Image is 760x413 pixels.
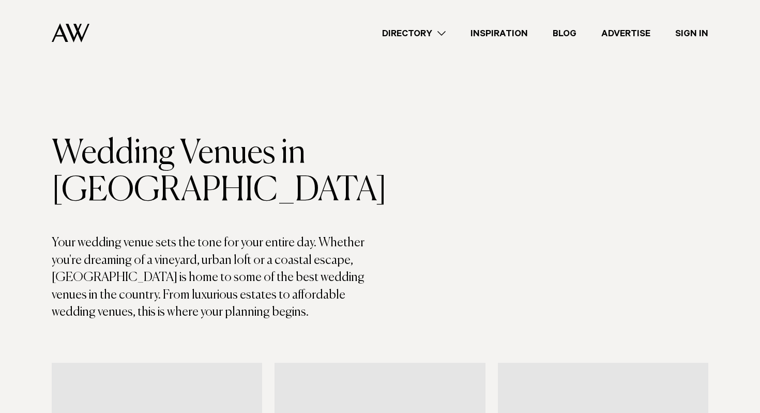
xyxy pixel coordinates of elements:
a: Directory [370,26,458,40]
h1: Wedding Venues in [GEOGRAPHIC_DATA] [52,135,380,210]
a: Sign In [663,26,721,40]
img: Auckland Weddings Logo [52,23,89,42]
a: Blog [540,26,589,40]
p: Your wedding venue sets the tone for your entire day. Whether you're dreaming of a vineyard, urba... [52,234,380,321]
a: Advertise [589,26,663,40]
a: Inspiration [458,26,540,40]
